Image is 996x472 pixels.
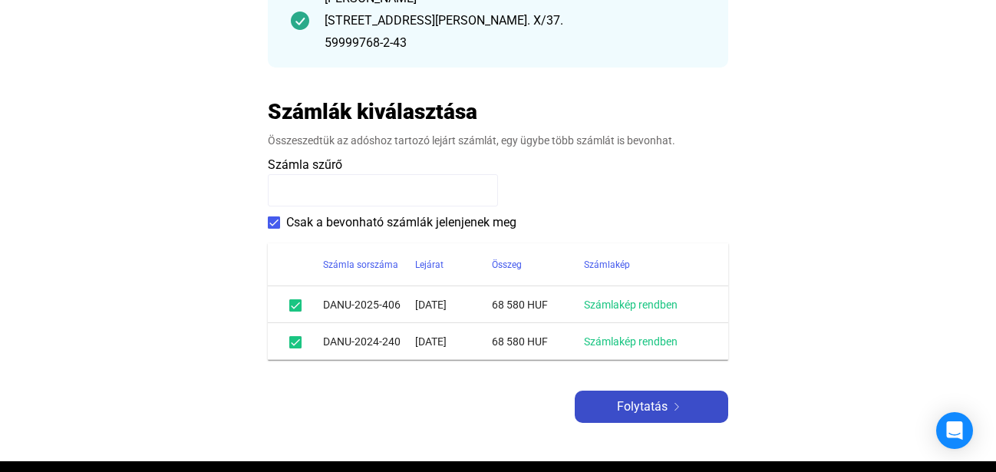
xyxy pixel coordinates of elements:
[323,256,415,274] div: Számla sorszáma
[286,213,516,232] span: Csak a bevonható számlák jelenjenek meg
[936,412,973,449] div: Open Intercom Messenger
[492,256,584,274] div: Összeg
[323,256,398,274] div: Számla sorszáma
[415,256,492,274] div: Lejárat
[492,323,584,360] td: 68 580 HUF
[617,398,668,416] span: Folytatás
[325,12,705,30] div: [STREET_ADDRESS][PERSON_NAME]. X/37.
[668,403,686,411] img: arrow-right-white
[325,34,705,52] div: 59999768-2-43
[492,286,584,323] td: 68 580 HUF
[584,256,630,274] div: Számlakép
[584,256,710,274] div: Számlakép
[415,286,492,323] td: [DATE]
[268,133,728,148] div: Összeszedtük az adóshoz tartozó lejárt számlát, egy ügybe több számlát is bevonhat.
[323,286,415,323] td: DANU-2025-406
[584,335,678,348] a: Számlakép rendben
[323,323,415,360] td: DANU-2024-240
[291,12,309,30] img: checkmark-darker-green-circle
[268,98,477,125] h2: Számlák kiválasztása
[415,256,444,274] div: Lejárat
[268,157,342,172] span: Számla szűrő
[575,391,728,423] button: Folytatásarrow-right-white
[584,299,678,311] a: Számlakép rendben
[415,323,492,360] td: [DATE]
[492,256,522,274] div: Összeg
